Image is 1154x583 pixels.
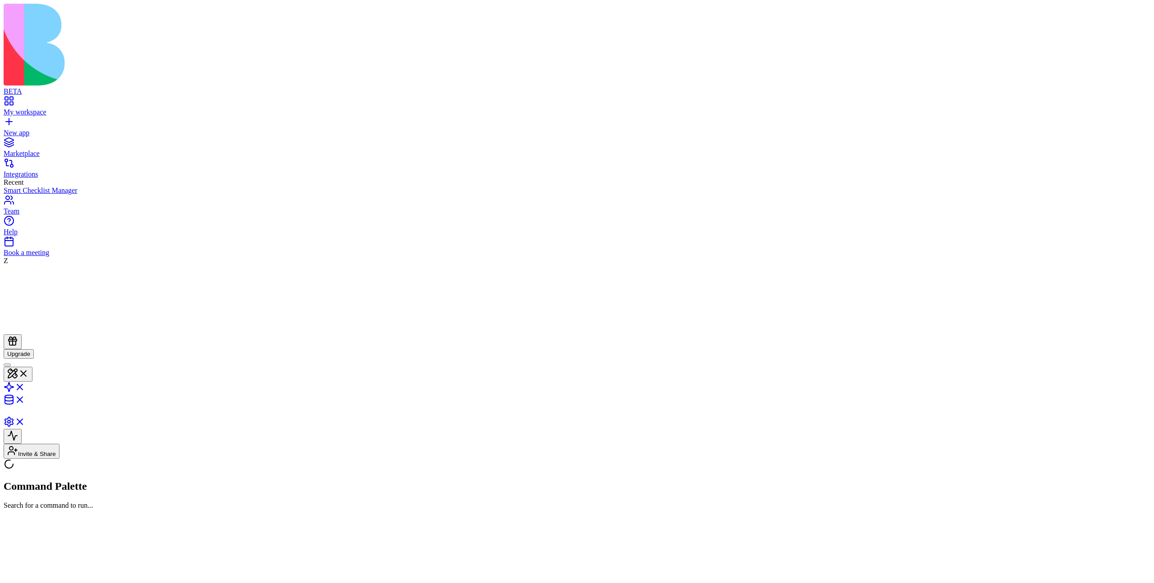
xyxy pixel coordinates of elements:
div: New app [4,129,1150,137]
span: Z [4,257,8,264]
div: Marketplace [4,150,1150,158]
a: Integrations [4,162,1150,178]
a: Smart Checklist Manager [4,187,1150,195]
a: My workspace [4,100,1150,116]
div: Integrations [4,170,1150,178]
div: My workspace [4,108,1150,116]
div: BETA [4,87,1150,96]
a: Book a meeting [4,241,1150,257]
div: Help [4,228,1150,236]
p: Search for a command to run... [4,501,1150,510]
img: logo [4,4,366,86]
button: Upgrade [4,349,34,359]
div: Team [4,207,1150,215]
a: Help [4,220,1150,236]
a: BETA [4,79,1150,96]
a: Marketplace [4,141,1150,158]
a: Team [4,199,1150,215]
div: Book a meeting [4,249,1150,257]
h2: Command Palette [4,480,1150,492]
a: New app [4,121,1150,137]
button: Invite & Share [4,444,60,459]
a: Upgrade [4,350,34,357]
span: Recent [4,178,23,186]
